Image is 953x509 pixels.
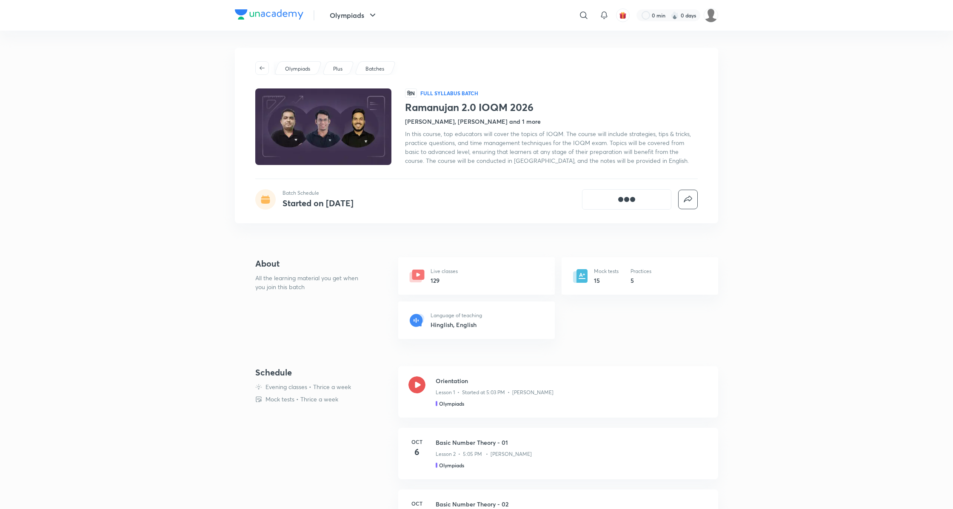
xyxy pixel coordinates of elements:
img: avatar [619,11,627,19]
h3: Basic Number Theory - 01 [436,438,708,447]
a: Company Logo [235,9,303,22]
a: Plus [332,65,344,73]
h3: Basic Number Theory - 02 [436,500,708,509]
h3: Orientation [436,376,708,385]
h4: [PERSON_NAME], [PERSON_NAME] and 1 more [405,117,541,126]
a: Olympiads [284,65,312,73]
p: Practices [631,267,651,275]
h6: Oct [408,438,425,446]
h6: 15 [594,276,619,285]
button: avatar [616,9,630,22]
img: Company Logo [235,9,303,20]
h4: Started on [DATE] [282,197,354,209]
h1: Ramanujan 2.0 IOQM 2026 [405,101,698,114]
h5: Olympiads [439,400,464,407]
p: Language of teaching [431,312,482,319]
a: OrientationLesson 1 • Started at 5:03 PM • [PERSON_NAME]Olympiads [398,366,718,428]
p: Evening classes • Thrice a week [265,382,351,391]
h4: 6 [408,446,425,458]
p: Plus [333,65,342,73]
p: Mock tests • Thrice a week [265,395,338,404]
img: streak [671,11,679,20]
h5: Olympiads [439,461,464,469]
p: Olympiads [285,65,310,73]
h6: 129 [431,276,458,285]
p: Mock tests [594,267,619,275]
button: Olympiads [325,7,383,24]
img: Thumbnail [254,88,393,166]
img: Suraj Tomar [704,8,718,23]
h4: About [255,257,371,270]
a: Oct6Basic Number Theory - 01Lesson 2 • 5:05 PM • [PERSON_NAME]Olympiads [398,428,718,489]
span: In this course, top educators will cover the topics of IOQM. The course will include strategies, ... [405,130,691,165]
p: Full Syllabus Batch [420,90,478,97]
h4: Schedule [255,366,391,379]
p: Lesson 1 • Started at 5:03 PM • [PERSON_NAME] [436,389,554,396]
p: Lesson 2 • 5:05 PM • [PERSON_NAME] [436,450,532,458]
a: Batches [364,65,386,73]
p: Batches [365,65,384,73]
h6: 5 [631,276,651,285]
p: Live classes [431,267,458,275]
h6: Hinglish, English [431,320,482,329]
h6: Oct [408,500,425,507]
span: हिN [405,88,417,98]
p: All the learning material you get when you join this batch [255,273,365,291]
p: Batch Schedule [282,189,354,197]
button: [object Object] [582,189,671,210]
